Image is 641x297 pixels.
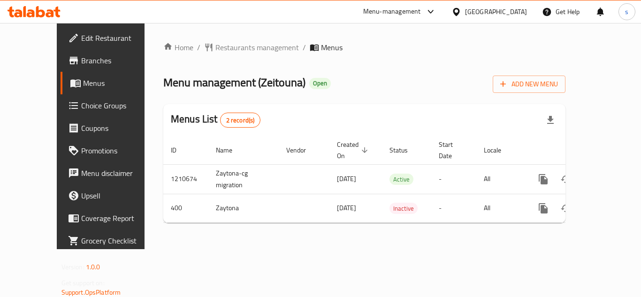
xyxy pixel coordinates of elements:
div: Total records count [220,113,261,128]
a: Upsell [61,184,164,207]
span: Menus [83,77,156,89]
a: Grocery Checklist [61,229,164,252]
a: Edit Restaurant [61,27,164,49]
h2: Menus List [171,112,260,128]
span: Status [389,145,420,156]
td: 1210674 [163,164,208,194]
a: Menu disclaimer [61,162,164,184]
td: Zaytona [208,194,279,222]
a: Promotions [61,139,164,162]
span: Menu disclaimer [81,168,156,179]
button: Add New Menu [493,76,565,93]
a: Coverage Report [61,207,164,229]
td: - [431,164,476,194]
span: Get support on: [61,277,105,289]
span: Choice Groups [81,100,156,111]
span: Coupons [81,122,156,134]
span: Restaurants management [215,42,299,53]
span: Open [309,79,331,87]
button: more [532,168,555,190]
button: more [532,197,555,220]
span: s [625,7,628,17]
td: - [431,194,476,222]
a: Coupons [61,117,164,139]
td: All [476,164,525,194]
a: Branches [61,49,164,72]
span: Menus [321,42,343,53]
td: Zaytona-cg migration [208,164,279,194]
span: Menu management ( Zeitouna ) [163,72,305,93]
span: [DATE] [337,173,356,185]
div: Export file [539,109,562,131]
button: Change Status [555,168,577,190]
a: Home [163,42,193,53]
span: Inactive [389,203,418,214]
span: Active [389,174,413,185]
td: 400 [163,194,208,222]
table: enhanced table [163,136,630,223]
span: Created On [337,139,371,161]
span: 2 record(s) [221,116,260,125]
th: Actions [525,136,630,165]
span: 1.0.0 [86,261,100,273]
span: ID [171,145,189,156]
span: Version: [61,261,84,273]
span: [DATE] [337,202,356,214]
span: Branches [81,55,156,66]
span: Promotions [81,145,156,156]
a: Restaurants management [204,42,299,53]
span: Edit Restaurant [81,32,156,44]
span: Coverage Report [81,213,156,224]
a: Menus [61,72,164,94]
td: All [476,194,525,222]
a: Choice Groups [61,94,164,117]
li: / [303,42,306,53]
span: Add New Menu [500,78,558,90]
div: Open [309,78,331,89]
nav: breadcrumb [163,42,565,53]
span: Name [216,145,244,156]
div: Menu-management [363,6,421,17]
span: Start Date [439,139,465,161]
div: [GEOGRAPHIC_DATA] [465,7,527,17]
li: / [197,42,200,53]
span: Locale [484,145,513,156]
span: Vendor [286,145,318,156]
span: Upsell [81,190,156,201]
button: Change Status [555,197,577,220]
span: Grocery Checklist [81,235,156,246]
